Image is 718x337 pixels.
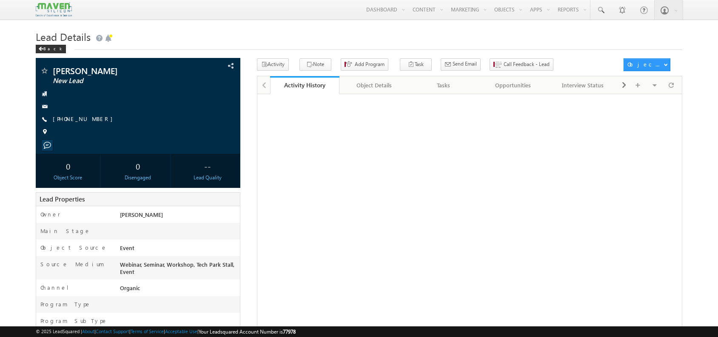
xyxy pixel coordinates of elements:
[53,115,117,124] span: [PHONE_NUMBER]
[118,244,240,256] div: Event
[36,45,66,53] div: Back
[131,328,164,334] a: Terms of Service
[485,80,541,90] div: Opportunities
[108,158,168,174] div: 0
[53,66,180,75] span: [PERSON_NAME]
[555,80,610,90] div: Interview Status
[53,77,180,85] span: New Lead
[355,60,385,68] span: Add Program
[96,328,129,334] a: Contact Support
[548,76,618,94] a: Interview Status
[40,195,85,203] span: Lead Properties
[627,60,664,68] div: Object Actions
[36,30,91,43] span: Lead Details
[120,211,163,218] span: [PERSON_NAME]
[38,174,98,181] div: Object Score
[299,58,331,71] button: Note
[416,80,471,90] div: Tasks
[453,60,477,68] span: Send Email
[40,210,60,218] label: Owner
[341,58,388,71] button: Add Program
[490,58,553,71] button: Call Feedback - Lead
[40,284,75,291] label: Channel
[346,80,402,90] div: Object Details
[40,300,91,308] label: Program Type
[339,76,409,94] a: Object Details
[276,81,333,89] div: Activity History
[36,328,296,336] span: © 2025 LeadSquared | | | | |
[118,260,240,279] div: Webinar, Seminar, Workshop, Tech Park Stall, Event
[199,328,296,335] span: Your Leadsquared Account Number is
[178,158,238,174] div: --
[441,58,481,71] button: Send Email
[40,260,104,268] label: Source Medium
[36,44,70,52] a: Back
[504,60,550,68] span: Call Feedback - Lead
[400,58,432,71] button: Task
[257,58,289,71] button: Activity
[178,174,238,181] div: Lead Quality
[624,58,670,71] button: Object Actions
[409,76,479,94] a: Tasks
[40,317,108,325] label: Program SubType
[36,2,71,17] img: Custom Logo
[38,158,98,174] div: 0
[40,227,91,235] label: Main Stage
[118,284,240,296] div: Organic
[283,328,296,335] span: 77978
[270,76,340,94] a: Activity History
[40,244,107,251] label: Object Source
[108,174,168,181] div: Disengaged
[82,328,94,334] a: About
[479,76,548,94] a: Opportunities
[165,328,197,334] a: Acceptable Use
